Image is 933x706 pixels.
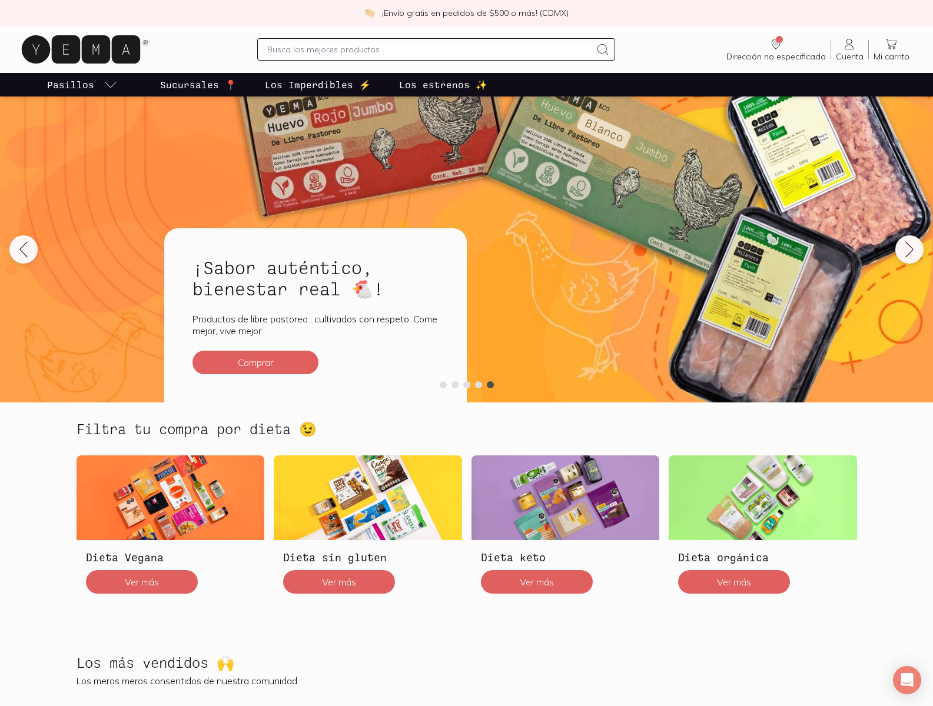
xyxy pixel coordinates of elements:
p: ¡Envío gratis en pedidos de $500 o más! (CDMX) [382,7,569,19]
p: Productos de libre pastoreo , cultivados con respeto. Come mejor, vive mejor. [192,313,439,337]
a: Mi carrito [869,37,914,62]
a: Dieta VeganaDieta VeganaVer más [77,455,265,602]
a: Sucursales 📍 [158,73,239,96]
a: Dieta orgánicaDieta orgánicaVer más [669,455,857,602]
a: pasillo-todos-link [45,73,120,96]
img: Dieta Vegana [77,455,265,540]
a: Dieta sin glutenDieta sin glutenVer más [274,455,462,602]
a: Los Imperdibles ⚡️ [263,73,373,96]
button: Ver más [678,570,790,594]
p: Los Imperdibles ⚡️ [265,78,371,92]
input: Busca los mejores productos [267,42,591,56]
h3: Dieta orgánica [678,550,848,565]
a: ¡Sabor auténtico, bienestar real 🐔!Productos de libre pastoreo , cultivados con respeto. Come mej... [164,228,467,402]
p: Los estrenos ✨ [399,78,487,92]
button: Ver más [283,570,395,594]
button: Comprar [192,351,318,374]
h2: Los más vendidos 🙌 [77,655,234,670]
a: Dirección no especificada [722,37,831,62]
span: Mi carrito [874,51,909,62]
button: Ver más [481,570,593,594]
p: Pasillos [47,78,94,92]
img: Dieta orgánica [669,455,857,540]
h3: Dieta keto [481,550,650,565]
h2: ¡Sabor auténtico, bienestar real 🐔! [192,257,439,299]
button: Ver más [86,570,198,594]
h3: Dieta sin gluten [283,550,453,565]
p: Sucursales 📍 [160,78,237,92]
a: Cuenta [831,37,868,62]
p: Los meros meros consentidos de nuestra comunidad [77,675,857,687]
a: Los estrenos ✨ [397,73,490,96]
a: Dieta ketoDieta ketoVer más [472,455,660,602]
img: Dieta sin gluten [274,455,462,540]
span: Dirección no especificada [726,51,826,62]
div: Open Intercom Messenger [893,666,921,694]
span: Cuenta [836,51,864,62]
h3: Dieta Vegana [86,550,255,565]
img: Dieta keto [472,455,660,540]
h2: Filtra tu compra por dieta 😉 [77,421,317,437]
img: check [364,8,375,18]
